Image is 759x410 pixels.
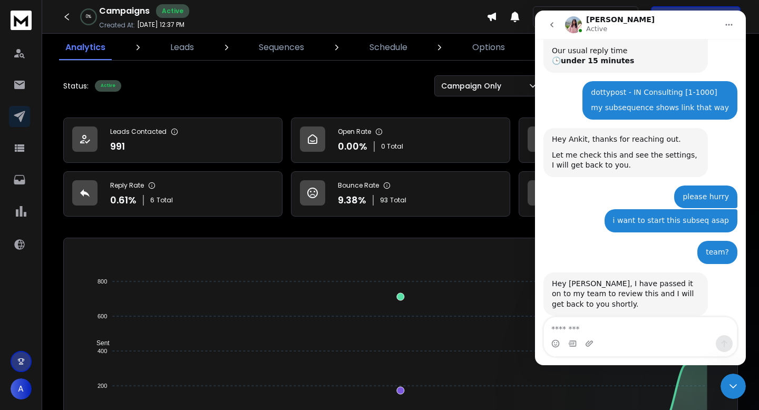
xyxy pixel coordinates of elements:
p: 0.00 % [338,139,367,154]
a: Schedule [363,35,414,60]
span: 6 [150,196,154,204]
p: Campaign Only [441,81,505,91]
p: Options [472,41,505,54]
p: Sequences [259,41,304,54]
p: Schedule [369,41,407,54]
h1: Campaigns [99,5,150,17]
a: Bounce Rate9.38%93Total [291,171,510,217]
span: Total [157,196,173,204]
p: 0.61 % [110,193,137,208]
div: Active [95,80,121,92]
iframe: Intercom live chat [535,11,746,365]
tspan: 800 [98,278,107,285]
a: Analytics [59,35,112,60]
a: Leads [164,35,200,60]
a: Reply Rate0.61%6Total [63,171,283,217]
p: Created At: [99,21,135,30]
p: Bounce Rate [338,181,379,190]
a: Click Rate0.00%0 Total [519,118,738,163]
span: Total [390,196,406,204]
p: Leads Contacted [110,128,167,136]
a: Open Rate0.00%0 Total [291,118,510,163]
p: 991 [110,139,125,154]
p: Leads [170,41,194,54]
div: Active [156,4,189,18]
button: Get Free Credits [651,6,741,27]
iframe: Intercom live chat [721,374,746,399]
p: 9.38 % [338,193,366,208]
p: Reply Rate [110,181,144,190]
tspan: 200 [98,383,107,389]
button: A [11,378,32,399]
a: Opportunities0$0 [519,171,738,217]
a: Leads Contacted991 [63,118,283,163]
p: [DATE] 12:37 PM [137,21,184,29]
a: Options [466,35,511,60]
a: Sequences [252,35,310,60]
tspan: 600 [98,313,107,319]
p: Open Rate [338,128,371,136]
p: Analytics [65,41,105,54]
span: Sent [89,339,110,347]
img: logo [11,11,32,30]
p: Status: [63,81,89,91]
p: 0 % [86,14,91,20]
tspan: 400 [98,348,107,354]
span: 93 [380,196,388,204]
p: 0 Total [381,142,403,151]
